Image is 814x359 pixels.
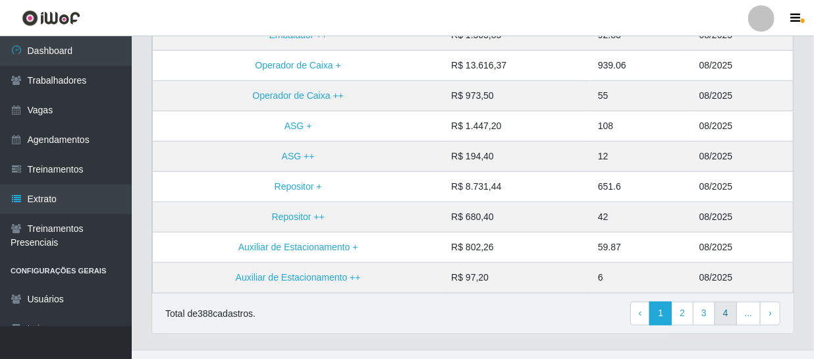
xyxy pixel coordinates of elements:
[692,51,794,81] td: 08/2025
[649,302,672,325] a: 1
[443,172,590,202] td: R$ 8.731,44
[760,302,780,325] a: Next
[443,111,590,142] td: R$ 1.447,20
[590,142,692,172] td: 12
[692,142,794,172] td: 08/2025
[282,151,315,161] a: ASG ++
[275,181,322,192] a: Repositor +
[272,211,325,222] a: Repositor ++
[590,51,692,81] td: 939.06
[165,307,256,321] p: Total de 388 cadastros.
[22,10,80,26] img: CoreUI Logo
[236,272,361,283] a: Auxiliar de Estacionamento ++
[255,60,340,70] a: Operador de Caixa +
[590,263,692,293] td: 6
[630,302,651,325] a: Previous
[590,111,692,142] td: 108
[443,233,590,263] td: R$ 802,26
[238,242,358,252] a: Auxiliar de Estacionamento +
[692,172,794,202] td: 08/2025
[590,172,692,202] td: 651.6
[692,202,794,233] td: 08/2025
[715,302,737,325] a: 4
[692,81,794,111] td: 08/2025
[443,142,590,172] td: R$ 194,40
[639,308,642,318] span: ‹
[443,263,590,293] td: R$ 97,20
[590,81,692,111] td: 55
[443,202,590,233] td: R$ 680,40
[671,302,693,325] a: 2
[736,302,761,325] a: ...
[769,308,772,318] span: ›
[252,90,344,101] a: Operador de Caixa ++
[285,121,312,131] a: ASG +
[590,202,692,233] td: 42
[692,111,794,142] td: 08/2025
[692,233,794,263] td: 08/2025
[630,302,780,325] nav: pagination
[692,263,794,293] td: 08/2025
[443,81,590,111] td: R$ 973,50
[590,233,692,263] td: 59.87
[693,302,715,325] a: 3
[443,51,590,81] td: R$ 13.616,37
